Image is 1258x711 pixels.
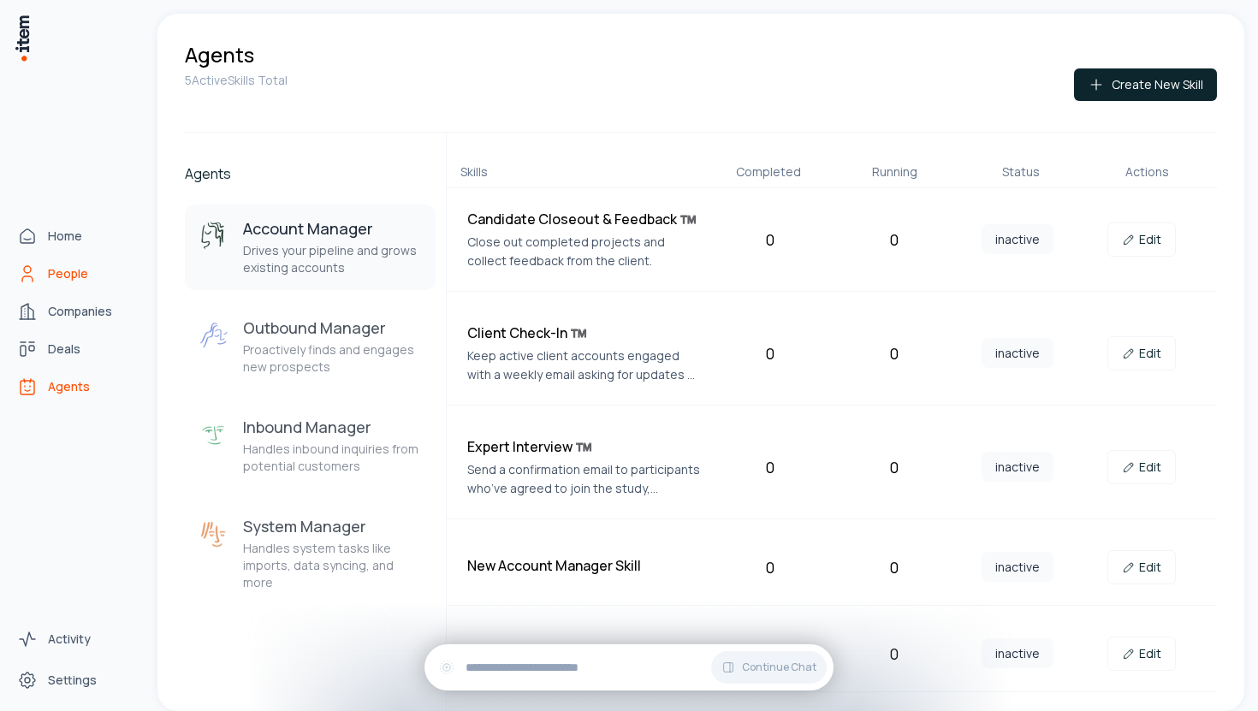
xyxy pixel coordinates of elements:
div: 0 [715,642,825,666]
h3: Outbound Manager [243,317,422,338]
span: People [48,265,88,282]
h4: New Account Manager Skill [467,555,702,576]
p: Send a confirmation email to participants who’ve agreed to join the study, explaining next steps ... [467,460,702,498]
button: Account ManagerAccount ManagerDrives your pipeline and grows existing accounts [185,204,436,290]
div: Skills [460,163,699,181]
h1: Agents [185,41,254,68]
img: System Manager [199,519,229,550]
button: Outbound ManagerOutbound ManagerProactively finds and engages new prospects [185,304,436,389]
img: Inbound Manager [199,420,229,451]
span: inactive [982,638,1053,668]
span: Activity [48,631,91,648]
span: inactive [982,338,1053,368]
p: Close out completed projects and collect feedback from the client. [467,233,702,270]
span: Settings [48,672,97,689]
a: Agents [10,370,140,404]
button: Create New Skill [1074,68,1217,101]
div: 0 [715,455,825,479]
div: Completed [712,163,824,181]
div: 0 [715,228,825,252]
p: 5 Active Skills Total [185,72,288,89]
a: Settings [10,663,140,697]
span: Continue Chat [742,661,816,674]
span: inactive [982,552,1053,582]
a: Edit [1107,222,1176,257]
button: Continue Chat [711,651,827,684]
img: Outbound Manager [199,321,229,352]
p: Handles inbound inquiries from potential customers [243,441,422,475]
span: Deals [48,341,80,358]
div: 0 [839,455,949,479]
h3: Inbound Manager [243,417,422,437]
div: 0 [715,341,825,365]
a: Edit [1107,637,1176,671]
button: Inbound ManagerInbound ManagerHandles inbound inquiries from potential customers [185,403,436,489]
button: System ManagerSystem ManagerHandles system tasks like imports, data syncing, and more [185,502,436,605]
h4: Client Check-In ™️ [467,323,702,343]
span: inactive [982,224,1053,254]
div: 0 [839,642,949,666]
a: Edit [1107,450,1176,484]
a: Home [10,219,140,253]
span: Companies [48,303,112,320]
a: Deals [10,332,140,366]
h3: System Manager [243,516,422,536]
img: Item Brain Logo [14,14,31,62]
h2: Agents [185,163,436,184]
span: Agents [48,378,90,395]
a: Edit [1107,550,1176,584]
div: 0 [839,341,949,365]
a: Companies [10,294,140,329]
h3: Account Manager [243,218,422,239]
h4: New Account Manager Skill [467,642,702,662]
p: Handles system tasks like imports, data syncing, and more [243,540,422,591]
h4: Candidate Closeout & Feedback ™️ [467,209,702,229]
div: 0 [715,555,825,579]
div: Continue Chat [424,644,834,690]
div: Status [964,163,1077,181]
a: Edit [1107,336,1176,370]
h4: Expert Interview ™️ [467,436,702,457]
div: 0 [839,555,949,579]
a: People [10,257,140,291]
a: Activity [10,622,140,656]
img: Account Manager [199,222,229,252]
p: Keep active client accounts engaged with a weekly email asking for updates or new needs. [467,347,702,384]
div: Running [839,163,951,181]
p: Proactively finds and engages new prospects [243,341,422,376]
div: 0 [839,228,949,252]
span: inactive [982,452,1053,482]
p: Drives your pipeline and grows existing accounts [243,242,422,276]
span: Home [48,228,82,245]
div: Actions [1091,163,1203,181]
